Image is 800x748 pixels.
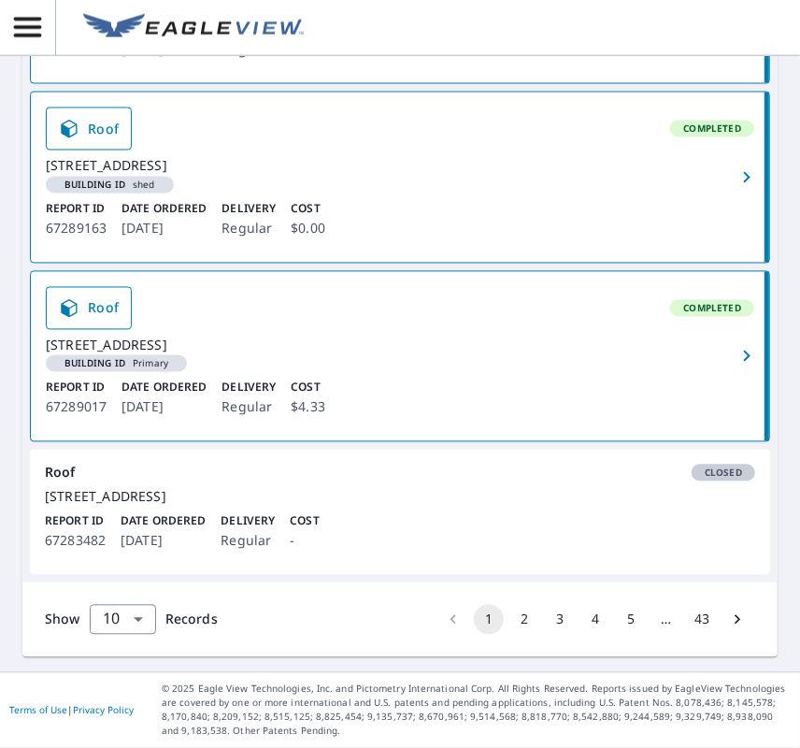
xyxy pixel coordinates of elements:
[90,594,156,646] div: 10
[58,297,120,320] span: Roof
[121,513,206,530] p: Date Ordered
[73,704,134,717] a: Privacy Policy
[9,705,134,716] p: |
[90,605,156,635] div: Show 10 records
[221,218,276,240] p: Regular
[221,380,276,396] p: Delivery
[31,272,769,441] a: RoofCompleted[STREET_ADDRESS]Building IDPrimaryReport ID67289017Date Ordered[DATE]DeliveryRegular...
[9,704,67,717] a: Terms of Use
[64,359,125,368] em: Building ID
[722,605,752,635] button: Go to next page
[291,396,325,419] p: $4.33
[221,396,276,419] p: Regular
[616,605,646,635] button: Go to page 5
[509,605,539,635] button: Go to page 2
[46,158,754,175] div: [STREET_ADDRESS]
[72,3,315,53] a: EV Logo
[121,218,207,240] p: [DATE]
[45,465,755,482] div: Roof
[45,513,106,530] p: Report ID
[64,180,125,190] em: Building ID
[53,180,166,190] span: shed
[53,359,179,368] span: Primary
[121,201,207,218] p: Date Ordered
[46,380,107,396] p: Report ID
[291,218,325,240] p: $0.00
[31,93,769,262] a: RoofCompleted[STREET_ADDRESS]Building IDshedReport ID67289163Date Ordered[DATE]DeliveryRegularCos...
[290,530,319,553] p: -
[687,605,717,635] button: Go to page 43
[45,611,80,628] span: Show
[46,201,107,218] p: Report ID
[46,338,754,354] div: [STREET_ADDRESS]
[221,201,276,218] p: Delivery
[58,118,120,140] span: Roof
[165,611,218,628] span: Records
[580,605,610,635] button: Go to page 4
[545,605,575,635] button: Go to page 3
[221,513,275,530] p: Delivery
[46,218,107,240] p: 67289163
[45,530,106,553] p: 67283482
[45,489,755,506] div: [STREET_ADDRESS]
[672,122,752,136] span: Completed
[672,302,752,315] span: Completed
[474,605,504,635] button: page 1
[693,467,753,480] span: Closed
[221,530,275,553] p: Regular
[436,605,755,635] nav: pagination navigation
[121,396,207,419] p: [DATE]
[291,201,325,218] p: Cost
[162,683,791,739] p: © 2025 Eagle View Technologies, Inc. and Pictometry International Corp. All Rights Reserved. Repo...
[290,513,319,530] p: Cost
[30,450,770,575] a: RoofClosed[STREET_ADDRESS]Report ID67283482Date Ordered[DATE]DeliveryRegularCost-
[291,380,325,396] p: Cost
[46,287,132,330] a: Roof
[46,108,132,151] a: Roof
[651,611,681,629] div: …
[121,380,207,396] p: Date Ordered
[121,530,206,553] p: [DATE]
[46,396,107,419] p: 67289017
[83,14,304,42] img: EV Logo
